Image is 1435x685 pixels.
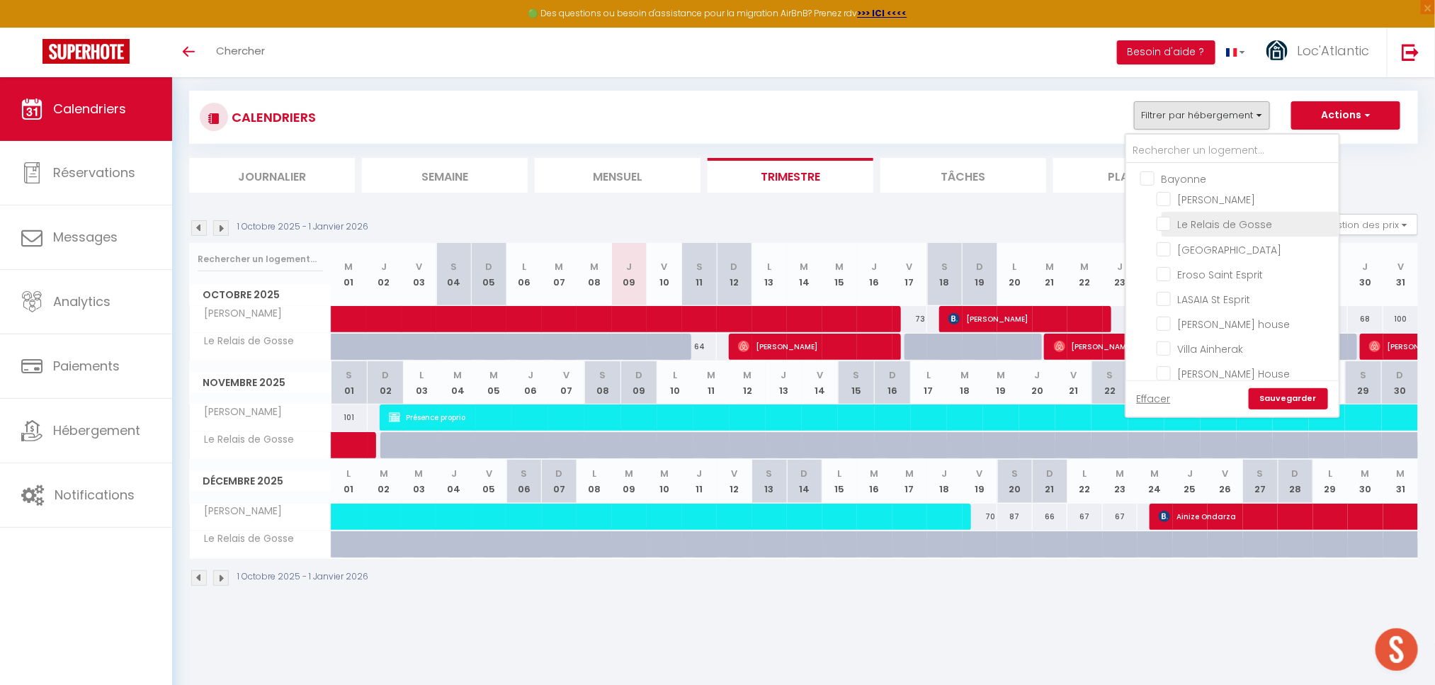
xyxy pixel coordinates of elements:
div: 68 [1348,306,1383,332]
span: Calendriers [53,100,126,118]
span: Analytics [53,293,110,310]
th: 08 [577,460,612,503]
th: 22 [1067,243,1103,306]
th: 21 [1033,460,1068,503]
li: Planning [1053,158,1219,193]
abbr: M [800,260,809,273]
abbr: S [696,260,703,273]
abbr: L [767,260,771,273]
th: 22 [1091,361,1128,404]
th: 03 [404,361,440,404]
abbr: S [941,260,948,273]
li: Tâches [880,158,1046,193]
th: 12 [730,361,766,404]
a: Chercher [205,28,276,77]
th: 05 [476,361,512,404]
abbr: L [673,368,677,382]
input: Rechercher un logement... [198,247,323,272]
abbr: L [1013,260,1017,273]
th: 06 [512,361,548,404]
a: >>> ICI <<<< [858,7,907,19]
th: 20 [997,460,1033,503]
abbr: J [1363,260,1368,273]
abbr: M [453,368,462,382]
abbr: L [522,260,526,273]
th: 21 [1055,361,1091,404]
th: 17 [911,361,947,404]
abbr: M [905,467,914,480]
th: 31 [1383,460,1419,503]
th: 29 [1345,361,1381,404]
abbr: D [555,467,562,480]
th: 21 [1033,243,1068,306]
abbr: V [416,260,422,273]
abbr: M [707,368,715,382]
th: 11 [693,361,730,404]
th: 03 [402,243,437,306]
span: Loc'Atlantic [1297,42,1369,60]
th: 11 [682,460,717,503]
abbr: S [450,260,457,273]
a: ... Loc'Atlantic [1256,28,1387,77]
th: 06 [506,460,542,503]
th: 13 [752,243,788,306]
th: 14 [787,460,822,503]
abbr: S [346,368,353,382]
th: 06 [506,243,542,306]
abbr: J [1187,467,1193,480]
abbr: M [414,467,423,480]
div: 70 [963,504,998,530]
abbr: L [926,368,931,382]
abbr: D [1046,467,1053,480]
abbr: M [590,260,599,273]
abbr: L [837,467,841,480]
abbr: M [555,260,563,273]
abbr: V [1222,467,1228,480]
abbr: M [380,467,388,480]
abbr: M [835,260,844,273]
h3: CALENDRIERS [228,101,316,133]
th: 02 [368,361,404,404]
abbr: M [344,260,353,273]
th: 16 [857,460,892,503]
span: [PERSON_NAME] [948,305,1102,332]
th: 20 [1019,361,1055,404]
img: ... [1266,40,1288,62]
abbr: D [1292,467,1299,480]
th: 16 [875,361,911,404]
abbr: L [346,467,351,480]
p: 1 Octobre 2025 - 1 Janvier 2026 [237,220,368,234]
abbr: S [600,368,606,382]
abbr: D [889,368,896,382]
img: Super Booking [42,39,130,64]
th: 04 [436,243,472,306]
th: 23 [1103,460,1138,503]
abbr: D [1397,368,1404,382]
th: 04 [436,460,472,503]
abbr: L [419,368,424,382]
abbr: J [872,260,878,273]
span: [GEOGRAPHIC_DATA] [1178,243,1282,257]
abbr: J [696,467,702,480]
span: Paiements [53,357,120,375]
abbr: M [1361,467,1370,480]
a: Sauvegarder [1249,388,1328,409]
th: 30 [1348,243,1383,306]
abbr: L [1328,467,1332,480]
th: 24 [1138,460,1173,503]
abbr: J [381,260,387,273]
th: 14 [802,361,838,404]
th: 03 [402,460,437,503]
div: 87 [997,504,1033,530]
span: [PERSON_NAME] [1054,333,1278,360]
div: Filtrer par hébergement [1125,133,1340,418]
th: 11 [682,243,717,306]
th: 09 [612,243,647,306]
th: 19 [963,243,998,306]
div: 66 [1033,504,1068,530]
span: Ainize Ondarza [1159,503,1419,530]
span: [PERSON_NAME] [738,333,892,360]
div: 100 [1383,306,1419,332]
p: 1 Octobre 2025 - 1 Janvier 2026 [237,570,368,584]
